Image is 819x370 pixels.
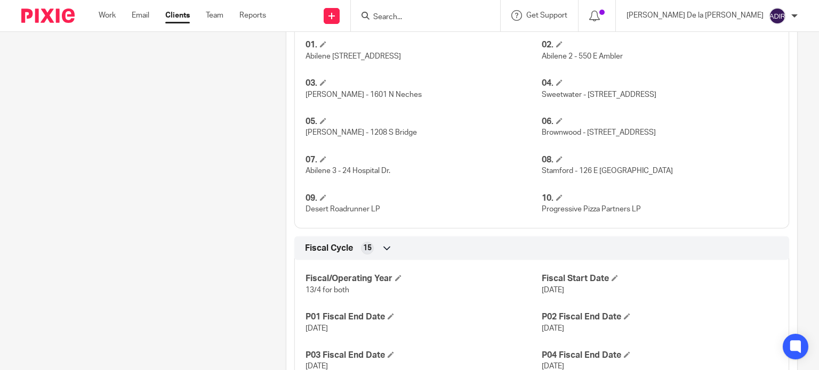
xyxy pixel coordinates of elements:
[542,116,778,127] h4: 06.
[306,154,542,166] h4: 07.
[306,193,542,204] h4: 09.
[132,10,149,21] a: Email
[306,273,542,284] h4: Fiscal/Operating Year
[542,325,564,332] span: [DATE]
[306,350,542,361] h4: P03 Fiscal End Date
[627,10,764,21] p: [PERSON_NAME] De la [PERSON_NAME]
[542,39,778,51] h4: 02.
[306,363,328,370] span: [DATE]
[306,325,328,332] span: [DATE]
[239,10,266,21] a: Reports
[542,91,656,98] span: Sweetwater - [STREET_ADDRESS]
[542,53,623,60] span: Abilene 2 - 550 E Ambler
[206,10,223,21] a: Team
[542,129,656,136] span: Brownwood - [STREET_ADDRESS]
[542,205,641,213] span: Progressive Pizza Partners LP
[21,9,75,23] img: Pixie
[306,116,542,127] h4: 05.
[306,311,542,323] h4: P01 Fiscal End Date
[542,78,778,89] h4: 04.
[306,91,422,98] span: [PERSON_NAME] - 1601 N Neches
[306,205,380,213] span: Desert Roadrunner LP
[306,39,542,51] h4: 01.
[306,53,401,60] span: Abilene [STREET_ADDRESS]
[306,167,390,175] span: Abilene 3 - 24 Hospital Dr.
[363,243,372,253] span: 15
[542,286,564,294] span: [DATE]
[165,10,190,21] a: Clients
[542,311,778,323] h4: P02 Fiscal End Date
[526,12,567,19] span: Get Support
[372,13,468,22] input: Search
[306,286,349,294] span: 13/4 for both
[542,154,778,166] h4: 08.
[305,243,353,254] span: Fiscal Cycle
[769,7,786,24] img: svg%3E
[542,167,673,175] span: Stamford - 126 E [GEOGRAPHIC_DATA]
[542,350,778,361] h4: P04 Fiscal End Date
[542,193,778,204] h4: 10.
[542,363,564,370] span: [DATE]
[99,10,116,21] a: Work
[306,78,542,89] h4: 03.
[542,273,778,284] h4: Fiscal Start Date
[306,129,417,136] span: [PERSON_NAME] - 1208 S Bridge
